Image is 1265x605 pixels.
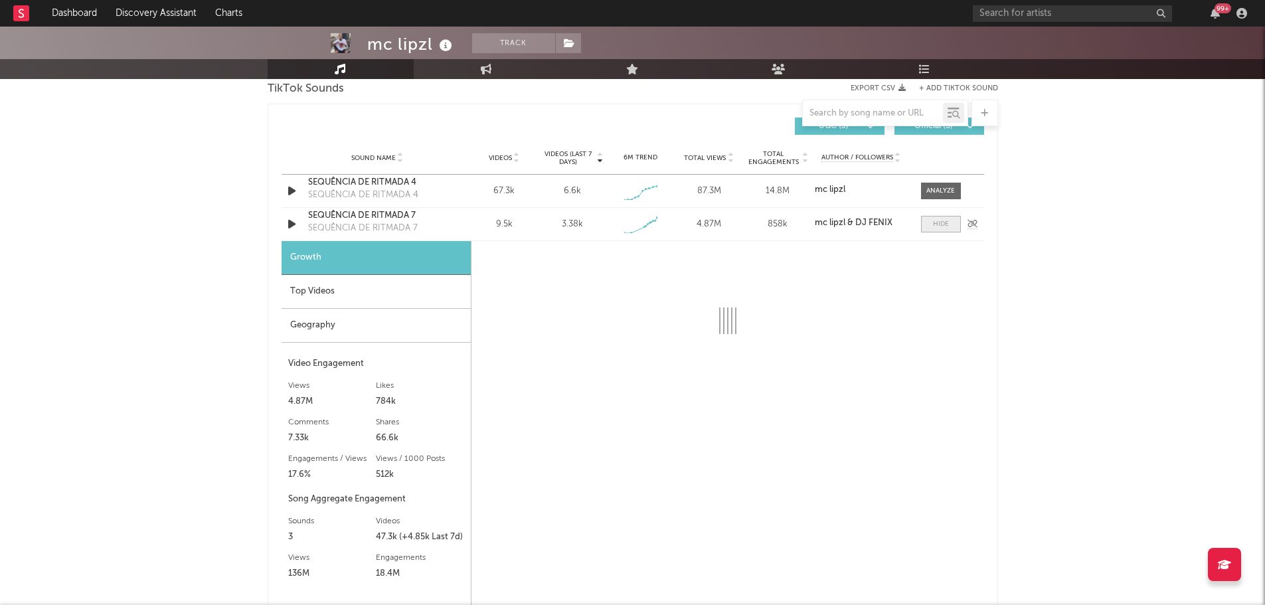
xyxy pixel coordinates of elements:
[678,218,740,231] div: 4.87M
[288,378,377,394] div: Views
[308,209,447,222] a: SEQUÊNCIA DE RITMADA 7
[815,218,907,228] a: mc lipzl & DJ FÊNIX
[541,150,595,166] span: Videos (last 7 days)
[282,275,471,309] div: Top Videos
[288,566,377,582] div: 136M
[376,451,464,467] div: Views / 1000 Posts
[376,467,464,483] div: 512k
[815,185,845,194] strong: mc lipzl
[282,309,471,343] div: Geography
[562,218,583,231] div: 3.38k
[288,356,464,372] div: Video Engagement
[376,394,464,410] div: 784k
[288,451,377,467] div: Engagements / Views
[288,467,377,483] div: 17.6%
[367,33,456,55] div: mc lipzl
[308,176,447,189] a: SEQUÊNCIA DE RITMADA 4
[803,108,943,119] input: Search by song name or URL
[746,150,800,166] span: Total Engagements
[610,153,671,163] div: 6M Trend
[376,529,464,545] div: 47.3k (+4.85k Last 7d)
[376,513,464,529] div: Videos
[795,118,885,135] button: UGC(3)
[288,430,377,446] div: 7.33k
[288,414,377,430] div: Comments
[308,189,418,202] div: SEQUÊNCIA DE RITMADA 4
[919,85,998,92] button: + Add TikTok Sound
[376,430,464,446] div: 66.6k
[903,122,964,130] span: Official ( 5 )
[288,529,377,545] div: 3
[564,185,581,198] div: 6.6k
[376,550,464,566] div: Engagements
[473,218,535,231] div: 9.5k
[288,394,377,410] div: 4.87M
[746,185,808,198] div: 14.8M
[376,378,464,394] div: Likes
[489,154,512,162] span: Videos
[308,222,418,235] div: SEQUÊNCIA DE RITMADA 7
[1211,8,1220,19] button: 99+
[472,33,555,53] button: Track
[268,81,344,97] span: TikTok Sounds
[1215,3,1231,13] div: 99 +
[351,154,396,162] span: Sound Name
[851,84,906,92] button: Export CSV
[684,154,726,162] span: Total Views
[973,5,1172,22] input: Search for artists
[473,185,535,198] div: 67.3k
[288,550,377,566] div: Views
[288,513,377,529] div: Sounds
[894,118,984,135] button: Official(5)
[803,122,865,130] span: UGC ( 3 )
[821,153,893,162] span: Author / Followers
[282,241,471,275] div: Growth
[376,566,464,582] div: 18.4M
[678,185,740,198] div: 87.3M
[288,491,464,507] div: Song Aggregate Engagement
[906,85,998,92] button: + Add TikTok Sound
[746,218,808,231] div: 858k
[815,185,907,195] a: mc lipzl
[376,414,464,430] div: Shares
[815,218,892,227] strong: mc lipzl & DJ FÊNIX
